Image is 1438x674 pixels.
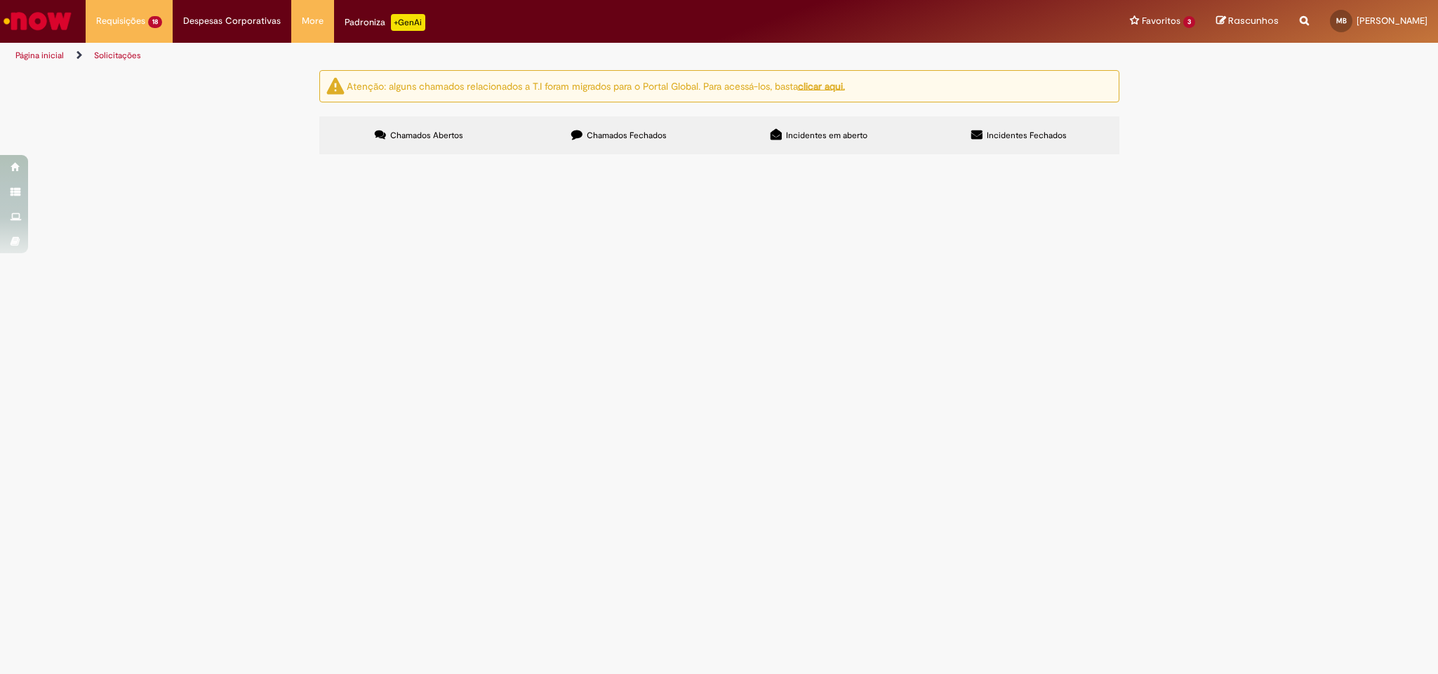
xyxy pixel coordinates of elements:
[148,16,162,28] span: 18
[183,14,281,28] span: Despesas Corporativas
[302,14,324,28] span: More
[1228,14,1279,27] span: Rascunhos
[1357,15,1427,27] span: [PERSON_NAME]
[390,130,463,141] span: Chamados Abertos
[345,14,425,31] div: Padroniza
[391,14,425,31] p: +GenAi
[96,14,145,28] span: Requisições
[347,79,845,92] ng-bind-html: Atenção: alguns chamados relacionados a T.I foram migrados para o Portal Global. Para acessá-los,...
[1336,16,1347,25] span: MB
[15,50,64,61] a: Página inicial
[11,43,948,69] ul: Trilhas de página
[798,79,845,92] a: clicar aqui.
[1216,15,1279,28] a: Rascunhos
[987,130,1067,141] span: Incidentes Fechados
[587,130,667,141] span: Chamados Fechados
[94,50,141,61] a: Solicitações
[1183,16,1195,28] span: 3
[1142,14,1180,28] span: Favoritos
[1,7,74,35] img: ServiceNow
[786,130,867,141] span: Incidentes em aberto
